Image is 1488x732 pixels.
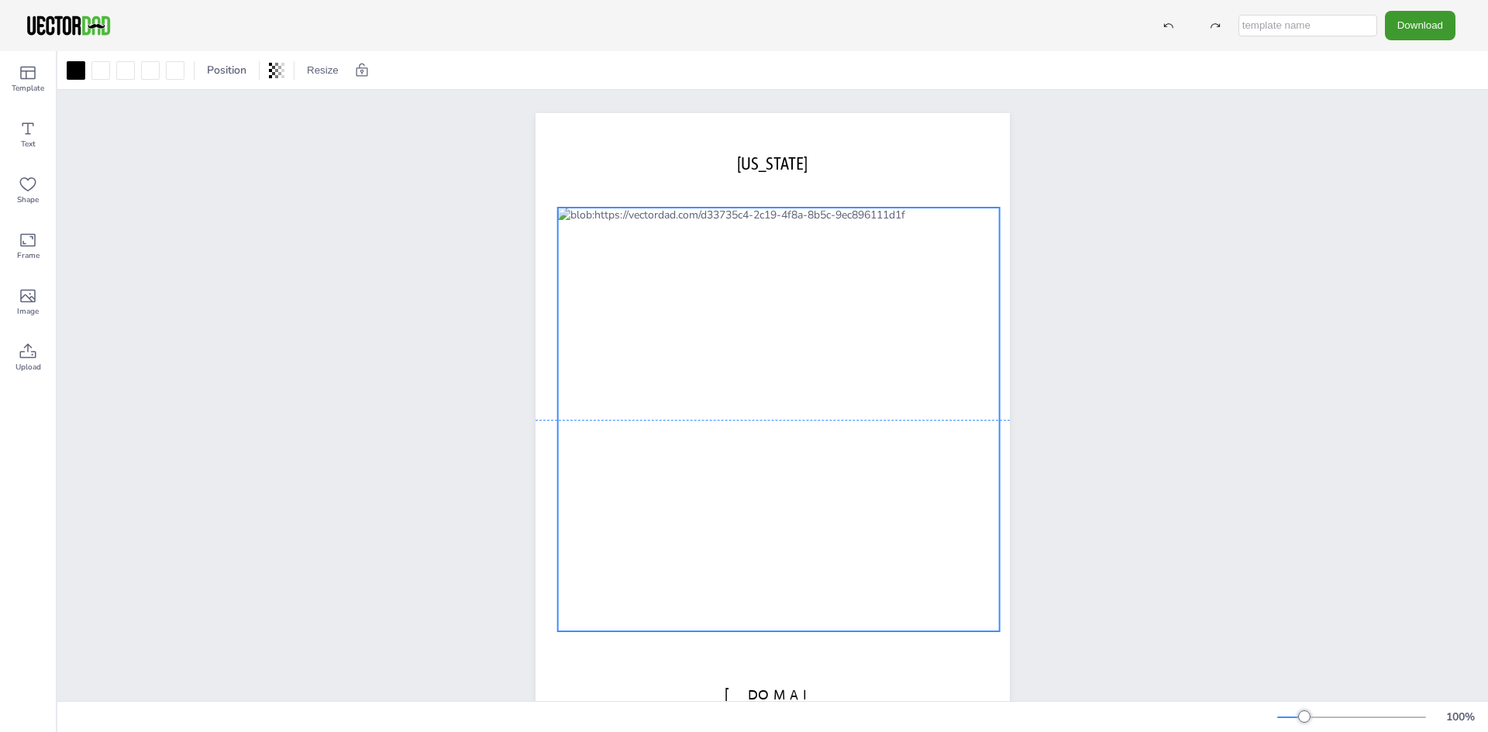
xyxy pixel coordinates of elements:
span: Shape [17,194,39,206]
span: Position [204,63,250,77]
input: template name [1238,15,1377,36]
span: Upload [15,361,41,373]
button: Resize [301,58,345,83]
span: Text [21,138,36,150]
span: [US_STATE] [737,153,808,174]
div: 100 % [1441,710,1479,724]
span: Image [17,305,39,318]
img: VectorDad-1.png [25,14,112,37]
span: Frame [17,249,40,262]
span: Template [12,82,44,95]
button: Download [1385,11,1455,40]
